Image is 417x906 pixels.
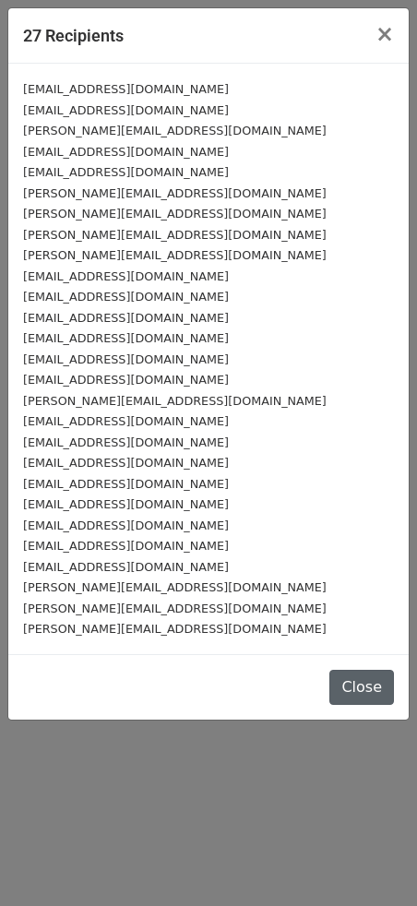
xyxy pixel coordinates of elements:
small: [EMAIL_ADDRESS][DOMAIN_NAME] [23,82,229,96]
h5: 27 Recipients [23,23,124,48]
small: [EMAIL_ADDRESS][DOMAIN_NAME] [23,435,229,449]
iframe: Chat Widget [325,817,417,906]
small: [PERSON_NAME][EMAIL_ADDRESS][DOMAIN_NAME] [23,124,327,137]
small: [EMAIL_ADDRESS][DOMAIN_NAME] [23,103,229,117]
small: [EMAIL_ADDRESS][DOMAIN_NAME] [23,456,229,470]
button: Close [329,670,394,705]
small: [EMAIL_ADDRESS][DOMAIN_NAME] [23,269,229,283]
small: [PERSON_NAME][EMAIL_ADDRESS][DOMAIN_NAME] [23,207,327,221]
small: [EMAIL_ADDRESS][DOMAIN_NAME] [23,311,229,325]
small: [EMAIL_ADDRESS][DOMAIN_NAME] [23,373,229,387]
small: [EMAIL_ADDRESS][DOMAIN_NAME] [23,352,229,366]
small: [EMAIL_ADDRESS][DOMAIN_NAME] [23,331,229,345]
span: × [375,21,394,47]
small: [EMAIL_ADDRESS][DOMAIN_NAME] [23,497,229,511]
small: [PERSON_NAME][EMAIL_ADDRESS][DOMAIN_NAME] [23,622,327,636]
small: [EMAIL_ADDRESS][DOMAIN_NAME] [23,145,229,159]
small: [EMAIL_ADDRESS][DOMAIN_NAME] [23,519,229,532]
small: [EMAIL_ADDRESS][DOMAIN_NAME] [23,414,229,428]
button: Close [361,8,409,60]
small: [EMAIL_ADDRESS][DOMAIN_NAME] [23,165,229,179]
small: [EMAIL_ADDRESS][DOMAIN_NAME] [23,539,229,553]
small: [PERSON_NAME][EMAIL_ADDRESS][DOMAIN_NAME] [23,602,327,615]
small: [PERSON_NAME][EMAIL_ADDRESS][DOMAIN_NAME] [23,394,327,408]
small: [PERSON_NAME][EMAIL_ADDRESS][DOMAIN_NAME] [23,580,327,594]
small: [PERSON_NAME][EMAIL_ADDRESS][DOMAIN_NAME] [23,248,327,262]
small: [EMAIL_ADDRESS][DOMAIN_NAME] [23,290,229,304]
small: [PERSON_NAME][EMAIL_ADDRESS][DOMAIN_NAME] [23,186,327,200]
small: [EMAIL_ADDRESS][DOMAIN_NAME] [23,477,229,491]
small: [EMAIL_ADDRESS][DOMAIN_NAME] [23,560,229,574]
div: 聊天小组件 [325,817,417,906]
small: [PERSON_NAME][EMAIL_ADDRESS][DOMAIN_NAME] [23,228,327,242]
